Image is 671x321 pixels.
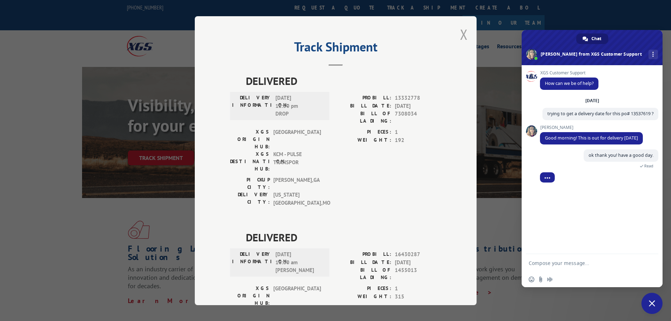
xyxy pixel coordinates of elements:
[273,176,321,191] span: [PERSON_NAME] , GA
[529,277,534,282] span: Insert an emoji
[545,80,594,86] span: How can we be of help?
[395,258,441,266] span: [DATE]
[585,99,599,103] div: [DATE]
[395,292,441,301] span: 315
[273,128,321,150] span: [GEOGRAPHIC_DATA]
[273,191,321,207] span: [US_STATE][GEOGRAPHIC_DATA] , MO
[591,33,601,44] span: Chat
[273,285,321,307] span: [GEOGRAPHIC_DATA]
[644,163,653,168] span: Read
[230,150,270,173] label: XGS DESTINATION HUB:
[336,292,391,301] label: WEIGHT:
[538,277,543,282] span: Send a file
[336,102,391,110] label: BILL DATE:
[395,251,441,259] span: 16430287
[540,70,598,75] span: XGS Customer Support
[395,285,441,293] span: 1
[246,229,441,245] span: DELIVERED
[395,128,441,136] span: 1
[547,277,553,282] span: Audio message
[395,102,441,110] span: [DATE]
[589,152,653,158] span: ok thank you! have a good day.
[275,251,323,274] span: [DATE] 10:00 am [PERSON_NAME]
[540,125,643,130] span: [PERSON_NAME]
[230,176,270,191] label: PICKUP CITY:
[545,135,638,141] span: Good morning! This is out for delivery [DATE]
[230,285,270,307] label: XGS ORIGIN HUB:
[230,191,270,207] label: DELIVERY CITY:
[275,94,323,118] span: [DATE] 12:30 pm DROP
[336,251,391,259] label: PROBILL:
[336,110,391,125] label: BILL OF LADING:
[395,266,441,281] span: 1455013
[648,50,658,59] div: More channels
[395,94,441,102] span: 13332778
[336,94,391,102] label: PROBILL:
[395,136,441,144] span: 192
[460,25,468,44] button: Close modal
[230,42,441,55] h2: Track Shipment
[336,258,391,266] label: BILL DATE:
[336,266,391,281] label: BILL OF LADING:
[230,128,270,150] label: XGS ORIGIN HUB:
[232,94,272,118] label: DELIVERY INFORMATION:
[336,128,391,136] label: PIECES:
[576,33,608,44] div: Chat
[336,136,391,144] label: WEIGHT:
[336,285,391,293] label: PIECES:
[273,150,321,173] span: KCM - PULSE TRANSPOR
[547,111,653,117] span: trying to get a delivery date for this po# 13537619 ?
[395,110,441,125] span: 7308034
[529,260,640,266] textarea: Compose your message...
[232,251,272,274] label: DELIVERY INFORMATION:
[641,293,663,314] div: Close chat
[246,73,441,89] span: DELIVERED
